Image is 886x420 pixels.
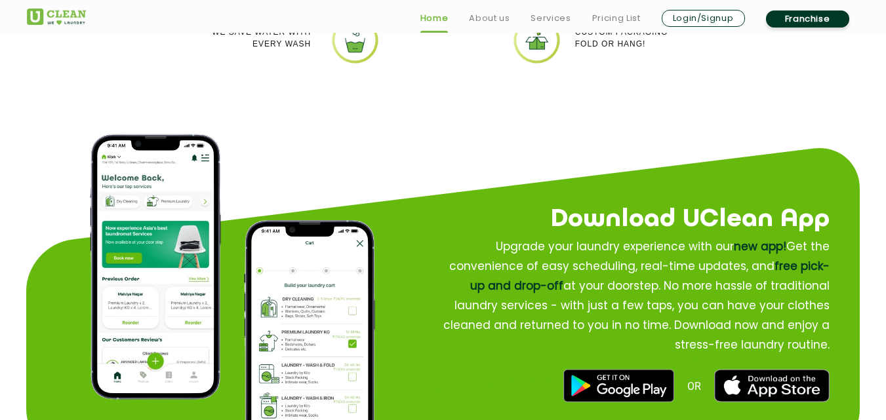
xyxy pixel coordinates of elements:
a: Pricing List [592,10,641,26]
img: best dry cleaners near me [563,370,674,402]
img: best laundry near me [714,370,830,402]
p: Upgrade your laundry experience with our Get the convenience of easy scheduling, real-time update... [435,237,830,354]
p: We Save Water with every wash [212,26,311,50]
img: UClean Laundry and Dry Cleaning [27,9,86,25]
a: Franchise [766,10,849,28]
p: Custom packaging Fold or Hang! [575,26,668,50]
span: OR [687,379,701,392]
img: uclean dry cleaner [512,16,561,65]
h2: Download UClean App [392,200,830,239]
img: app home page [90,134,221,400]
a: Login/Signup [662,10,745,27]
a: Services [531,10,571,26]
a: Home [420,10,449,26]
a: About us [469,10,510,26]
span: new app! [734,239,786,254]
